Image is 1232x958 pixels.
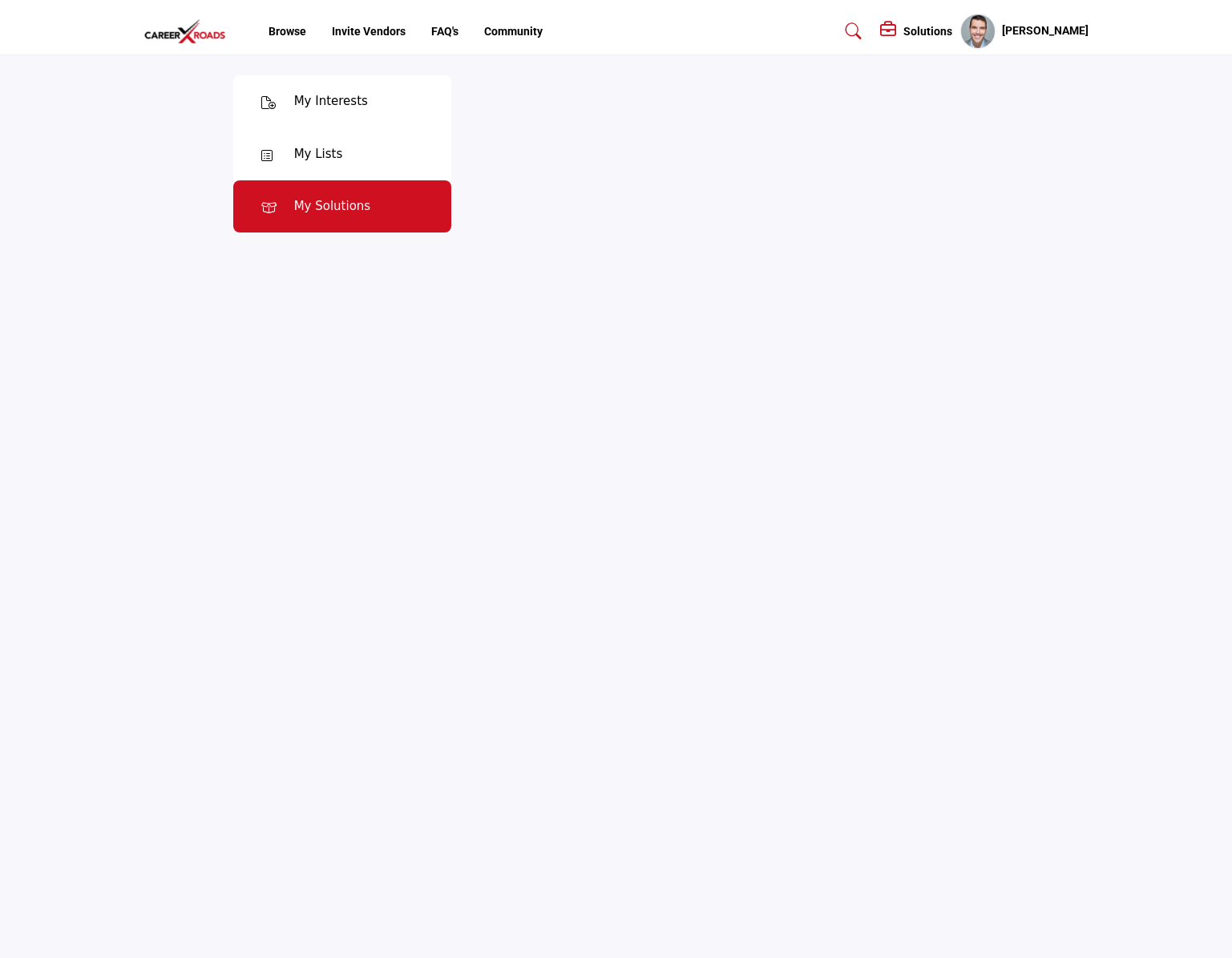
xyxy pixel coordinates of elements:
[143,18,235,45] img: site Logo
[269,25,306,38] a: Browse
[294,92,368,111] div: My Interests
[294,145,343,164] div: My Lists
[960,14,996,49] button: Show hide supplier dropdown
[294,197,371,216] div: My Solutions
[332,25,406,38] a: Invite Vendors
[484,25,543,38] a: Community
[830,18,872,44] a: Search
[903,24,952,38] h5: Solutions
[1002,23,1089,39] h5: [PERSON_NAME]
[880,22,952,41] div: Solutions
[431,25,458,38] a: FAQ's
